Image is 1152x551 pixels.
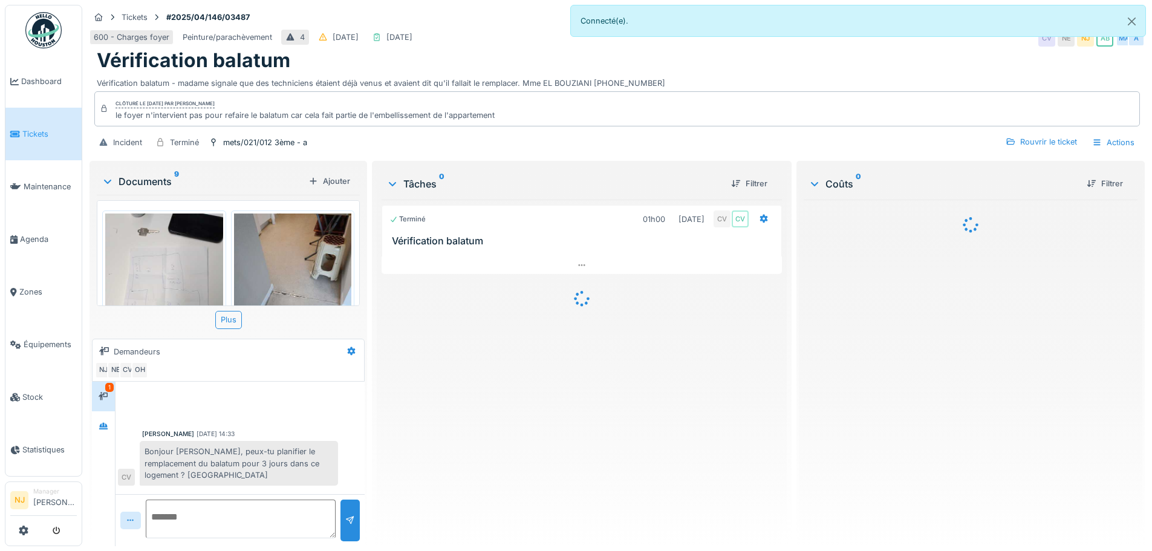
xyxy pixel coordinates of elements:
sup: 0 [856,177,861,191]
span: Statistiques [22,444,77,455]
a: Tickets [5,108,82,160]
img: rh6fntf0thkvpchw5t5de9bv9yit [234,214,352,370]
div: le foyer n'intervient pas pour refaire le balatum car cela fait partie de l'embellissement de l'a... [116,109,495,121]
div: Terminé [170,137,199,148]
a: NJ Manager[PERSON_NAME] [10,487,77,516]
div: 1 [105,383,114,392]
div: [DATE] [386,31,412,43]
div: CV [118,469,135,486]
a: Dashboard [5,55,82,108]
div: 4 [300,31,305,43]
span: Tickets [22,128,77,140]
span: Agenda [20,233,77,245]
li: [PERSON_NAME] [33,487,77,513]
li: NJ [10,491,28,509]
a: Zones [5,266,82,318]
div: Bonjour [PERSON_NAME], peux-tu planifier le remplacement du balatum pour 3 jours dans ce logement... [140,441,338,486]
div: Documents [102,174,304,189]
div: 01h00 [643,214,665,225]
div: mets/021/012 3ème - a [223,137,307,148]
sup: 0 [439,177,444,191]
div: Coûts [809,177,1077,191]
div: NJ [1077,30,1094,47]
div: NJ [95,362,112,379]
div: Filtrer [1082,175,1128,192]
div: Ajouter [304,173,355,189]
div: [DATE] 14:33 [197,429,235,439]
div: Connecté(e). [570,5,1147,37]
div: Rouvrir le ticket [1001,134,1082,150]
div: CV [119,362,136,379]
span: Équipements [24,339,77,350]
span: Maintenance [24,181,77,192]
strong: #2025/04/146/03487 [161,11,255,23]
div: Tâches [386,177,721,191]
div: CV [732,210,749,227]
div: AB [1096,30,1113,47]
div: Demandeurs [114,346,160,357]
h3: Vérification balatum [392,235,776,247]
div: Vérification balatum - madame signale que des techniciens étaient déjà venus et avaient dit qu'il... [97,73,1137,89]
sup: 9 [174,174,179,189]
span: Zones [19,286,77,298]
div: Plus [215,311,242,328]
a: Agenda [5,213,82,266]
div: NE [107,362,124,379]
img: bw2hzojz00agbzw78fk3lhdnwp22 [105,214,223,370]
div: CV [1038,30,1055,47]
img: Badge_color-CXgf-gQk.svg [25,12,62,48]
div: Incident [113,137,142,148]
span: Stock [22,391,77,403]
a: Stock [5,371,82,423]
a: Maintenance [5,160,82,213]
div: CV [714,210,731,227]
div: Tickets [122,11,148,23]
div: [PERSON_NAME] [142,429,194,439]
div: Filtrer [726,175,772,192]
div: Manager [33,487,77,496]
h1: Vérification balatum [97,49,290,72]
div: Clôturé le [DATE] par [PERSON_NAME] [116,100,215,108]
div: Peinture/parachèvement [183,31,272,43]
button: Close [1118,5,1145,37]
div: 600 - Charges foyer [94,31,169,43]
div: OH [131,362,148,379]
div: Actions [1087,134,1140,151]
div: Terminé [389,214,426,224]
a: Équipements [5,318,82,371]
div: MA [1116,30,1133,47]
div: [DATE] [679,214,705,225]
div: NE [1058,30,1075,47]
div: A [1128,30,1145,47]
a: Statistiques [5,423,82,476]
div: [DATE] [333,31,359,43]
span: Dashboard [21,76,77,87]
